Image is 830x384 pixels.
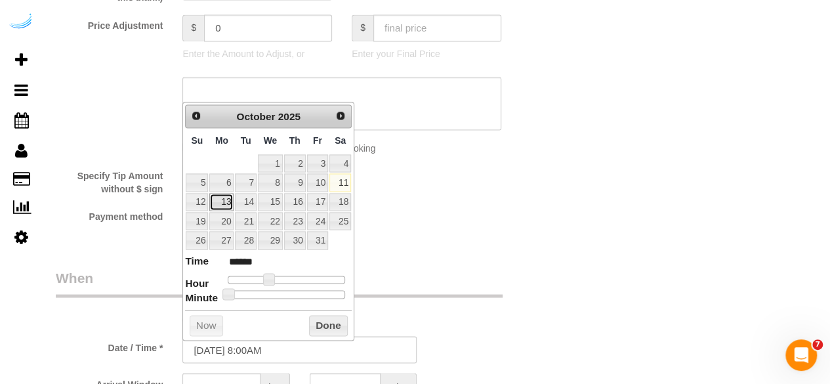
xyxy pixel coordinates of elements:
[258,212,283,230] a: 22
[329,193,351,211] a: 18
[190,315,223,336] button: Now
[235,173,256,191] a: 7
[284,212,306,230] a: 23
[209,231,234,249] a: 27
[258,173,283,191] a: 8
[258,193,283,211] a: 15
[182,336,417,363] input: MM/DD/YYYY HH:MM
[278,110,301,121] span: 2025
[182,14,204,41] span: $
[191,110,201,121] span: Prev
[186,231,208,249] a: 26
[235,212,256,230] a: 21
[185,290,218,307] dt: Minute
[373,14,501,41] input: final price
[185,276,209,292] dt: Hour
[307,154,328,172] a: 3
[209,193,234,211] a: 13
[313,135,322,145] span: Friday
[8,13,34,32] img: Automaid Logo
[186,193,208,211] a: 12
[812,339,823,350] span: 7
[46,336,173,354] label: Date / Time *
[329,212,351,230] a: 25
[187,106,205,125] a: Prev
[284,173,306,191] a: 9
[284,231,306,249] a: 30
[352,47,501,60] p: Enter your Final Price
[186,212,208,230] a: 19
[329,154,351,172] a: 4
[289,135,301,145] span: Thursday
[185,253,209,270] dt: Time
[209,212,234,230] a: 20
[309,315,348,336] button: Done
[235,193,256,211] a: 14
[284,154,306,172] a: 2
[182,47,332,60] p: Enter the Amount to Adjust, or
[785,339,817,371] iframe: Intercom live chat
[258,231,283,249] a: 29
[307,193,328,211] a: 17
[307,212,328,230] a: 24
[215,135,228,145] span: Monday
[307,173,328,191] a: 10
[191,135,203,145] span: Sunday
[264,135,278,145] span: Wednesday
[241,135,251,145] span: Tuesday
[352,14,373,41] span: $
[284,193,306,211] a: 16
[46,14,173,32] label: Price Adjustment
[335,110,346,121] span: Next
[186,173,208,191] a: 5
[307,231,328,249] a: 31
[46,205,173,223] label: Payment method
[209,173,234,191] a: 6
[235,231,256,249] a: 28
[329,173,351,191] a: 11
[46,164,173,195] label: Specify Tip Amount without $ sign
[236,110,275,121] span: October
[335,135,346,145] span: Saturday
[258,154,283,172] a: 1
[56,268,503,297] legend: When
[331,106,350,125] a: Next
